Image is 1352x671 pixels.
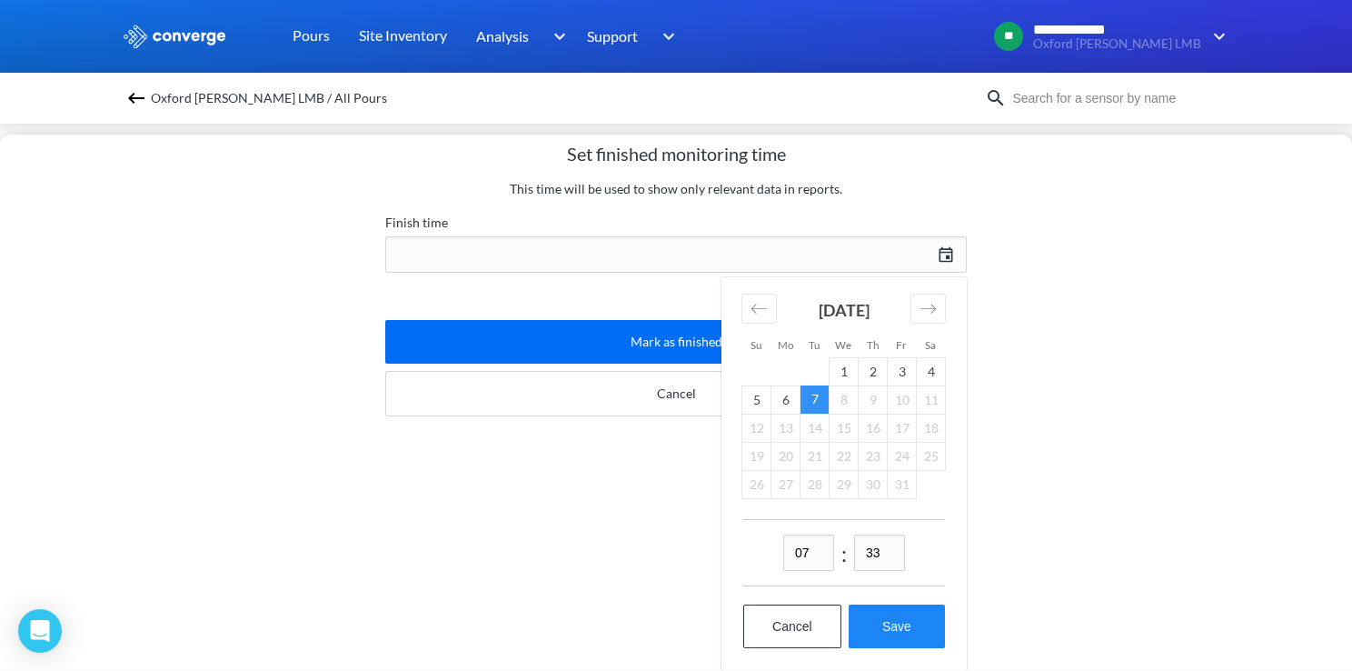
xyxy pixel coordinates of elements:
td: Not available. Tuesday, October 28, 2025 [800,470,830,498]
small: Tu [809,338,820,351]
td: Not available. Wednesday, October 29, 2025 [830,470,859,498]
td: Not available. Friday, October 10, 2025 [888,386,917,414]
td: Not available. Friday, October 17, 2025 [888,414,917,442]
img: downArrow.svg [542,25,571,47]
button: Mark as finished [385,320,967,364]
td: Not available. Saturday, October 18, 2025 [917,414,946,442]
td: Not available. Thursday, October 23, 2025 [859,442,888,470]
img: downArrow.svg [1201,25,1230,47]
input: hh [783,535,834,571]
img: downArrow.svg [651,25,680,47]
td: Not available. Monday, October 27, 2025 [771,470,800,498]
td: Wednesday, October 1, 2025 [830,357,859,386]
td: Not available. Tuesday, October 21, 2025 [800,442,830,470]
img: icon-search.svg [985,87,1007,109]
small: Su [751,338,761,351]
td: Not available. Tuesday, October 14, 2025 [800,414,830,442]
img: logo_ewhite.svg [122,25,227,48]
small: We [835,338,851,351]
td: Not available. Saturday, October 25, 2025 [917,442,946,470]
small: Mo [778,338,793,351]
td: Sunday, October 5, 2025 [742,386,771,414]
div: Calendar [721,277,967,670]
td: Not available. Friday, October 31, 2025 [888,470,917,498]
span: Support [587,25,638,47]
div: Move forward to switch to the next month. [910,294,946,324]
div: Move backward to switch to the previous month. [741,294,777,324]
td: Not available. Saturday, October 11, 2025 [917,386,946,414]
td: Friday, October 3, 2025 [888,357,917,386]
button: Save [849,605,945,648]
td: Not available. Thursday, October 9, 2025 [859,386,888,414]
h2: Set finished monitoring time [385,143,967,165]
button: Cancel [385,371,967,416]
td: Monday, October 6, 2025 [771,386,800,414]
td: Not available. Sunday, October 19, 2025 [742,442,771,470]
strong: [DATE] [819,300,870,320]
input: Search for a sensor by name [1007,88,1227,108]
td: Not available. Sunday, October 12, 2025 [742,414,771,442]
td: Not available. Thursday, October 16, 2025 [859,414,888,442]
small: Sa [925,338,936,351]
span: Oxford [PERSON_NAME] LMB / All Pours [151,85,387,111]
td: Not available. Thursday, October 30, 2025 [859,470,888,498]
p: This time will be used to show only relevant data in reports. [385,179,967,199]
span: Oxford [PERSON_NAME] LMB [1033,37,1201,51]
small: Fr [896,338,907,351]
td: Not available. Sunday, October 26, 2025 [742,470,771,498]
td: Thursday, October 2, 2025 [859,357,888,386]
td: Not available. Monday, October 20, 2025 [771,442,800,470]
label: Finish time [385,212,967,234]
td: Not available. Wednesday, October 8, 2025 [830,386,859,414]
span: Analysis [476,25,529,47]
td: Not available. Wednesday, October 22, 2025 [830,442,859,470]
td: Not available. Monday, October 13, 2025 [771,414,800,442]
input: mm [854,535,905,571]
div: Open Intercom Messenger [18,609,62,653]
td: Not available. Wednesday, October 15, 2025 [830,414,859,442]
small: Th [867,338,879,351]
button: Cancel [743,605,841,648]
span: : [841,536,847,571]
td: Selected. Tuesday, October 7, 2025 [800,386,830,414]
td: Not available. Friday, October 24, 2025 [888,442,917,470]
img: backspace.svg [125,87,147,109]
td: Saturday, October 4, 2025 [917,357,946,386]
